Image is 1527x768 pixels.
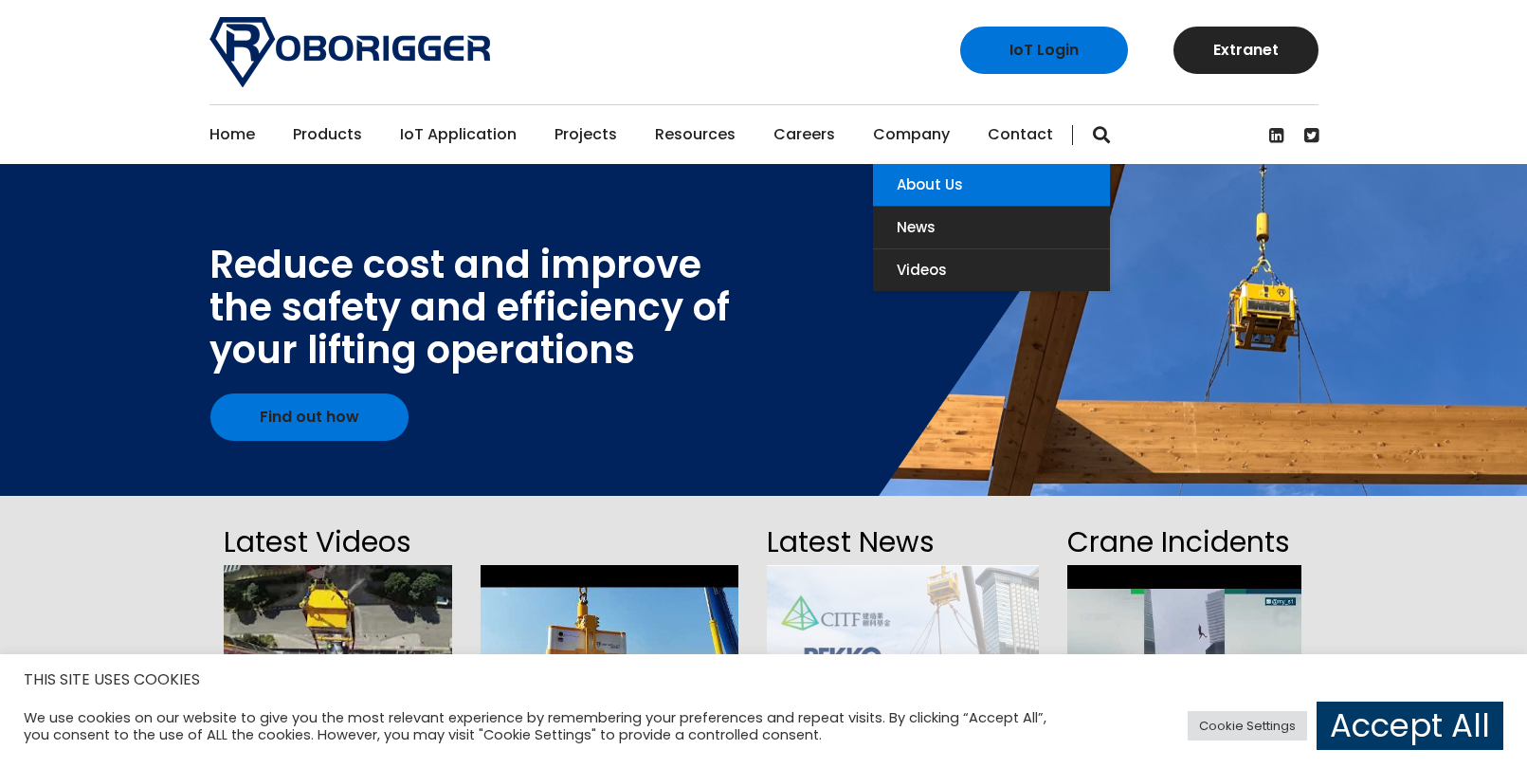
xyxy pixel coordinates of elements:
a: About Us [873,164,1110,206]
a: Projects [554,105,617,164]
img: Roborigger [209,17,490,87]
a: Contact [988,105,1053,164]
a: Find out how [210,393,409,441]
img: hqdefault.jpg [224,565,452,755]
a: News [873,207,1110,248]
img: hqdefault.jpg [481,565,739,755]
h5: THIS SITE USES COOKIES [24,667,1503,692]
a: Extranet [1173,27,1318,74]
a: Home [209,105,255,164]
h2: Latest News [767,520,1038,565]
h2: Latest Videos [224,520,452,565]
h2: Crane Incidents [1067,520,1301,565]
a: IoT Application [400,105,517,164]
a: Cookie Settings [1188,711,1307,741]
a: IoT Login [960,27,1128,74]
img: hqdefault.jpg [1067,565,1301,755]
div: We use cookies on our website to give you the most relevant experience by remembering your prefer... [24,709,1060,743]
a: Videos [873,249,1110,291]
a: Accept All [1317,702,1503,750]
a: Careers [773,105,835,164]
a: Company [873,105,950,164]
a: Resources [655,105,736,164]
div: Reduce cost and improve the safety and efficiency of your lifting operations [209,244,730,372]
a: Products [293,105,362,164]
